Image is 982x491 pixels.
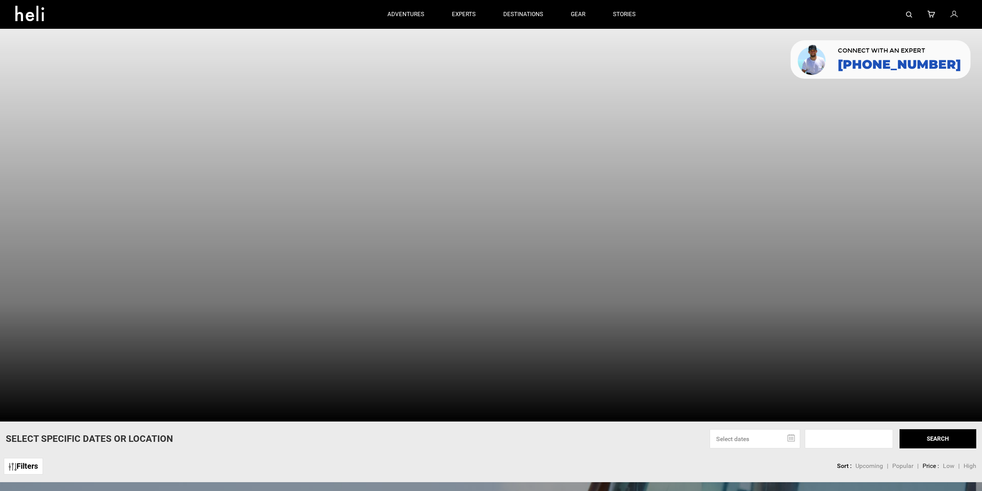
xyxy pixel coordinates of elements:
[838,58,961,71] a: [PHONE_NUMBER]
[387,10,424,18] p: adventures
[838,48,961,54] span: CONNECT WITH AN EXPERT
[917,462,919,471] li: |
[892,462,913,470] span: Popular
[887,462,888,471] li: |
[958,462,960,471] li: |
[4,458,43,474] a: Filters
[900,429,976,448] button: SEARCH
[906,12,912,18] img: search-bar-icon.svg
[923,462,939,471] li: Price :
[796,43,828,76] img: contact our team
[710,429,800,448] input: Select dates
[9,463,16,471] img: btn-icon.svg
[855,462,883,470] span: Upcoming
[837,462,852,471] li: Sort :
[6,432,173,445] p: Select Specific Dates Or Location
[943,462,954,470] span: Low
[964,462,976,470] span: High
[452,10,476,18] p: experts
[503,10,543,18] p: destinations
